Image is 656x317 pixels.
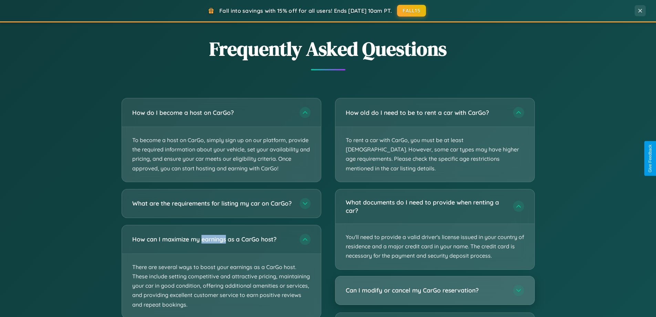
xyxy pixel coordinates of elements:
[122,36,535,62] h2: Frequently Asked Questions
[132,199,293,208] h3: What are the requirements for listing my car on CarGo?
[346,198,506,215] h3: What documents do I need to provide when renting a car?
[132,235,293,244] h3: How can I maximize my earnings as a CarGo host?
[335,224,534,269] p: You'll need to provide a valid driver's license issued in your country of residence and a major c...
[219,7,392,14] span: Fall into savings with 15% off for all users! Ends [DATE] 10am PT.
[346,286,506,295] h3: Can I modify or cancel my CarGo reservation?
[346,108,506,117] h3: How old do I need to be to rent a car with CarGo?
[397,5,426,17] button: FALL15
[132,108,293,117] h3: How do I become a host on CarGo?
[648,145,653,172] div: Give Feedback
[122,127,321,182] p: To become a host on CarGo, simply sign up on our platform, provide the required information about...
[335,127,534,182] p: To rent a car with CarGo, you must be at least [DEMOGRAPHIC_DATA]. However, some car types may ha...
